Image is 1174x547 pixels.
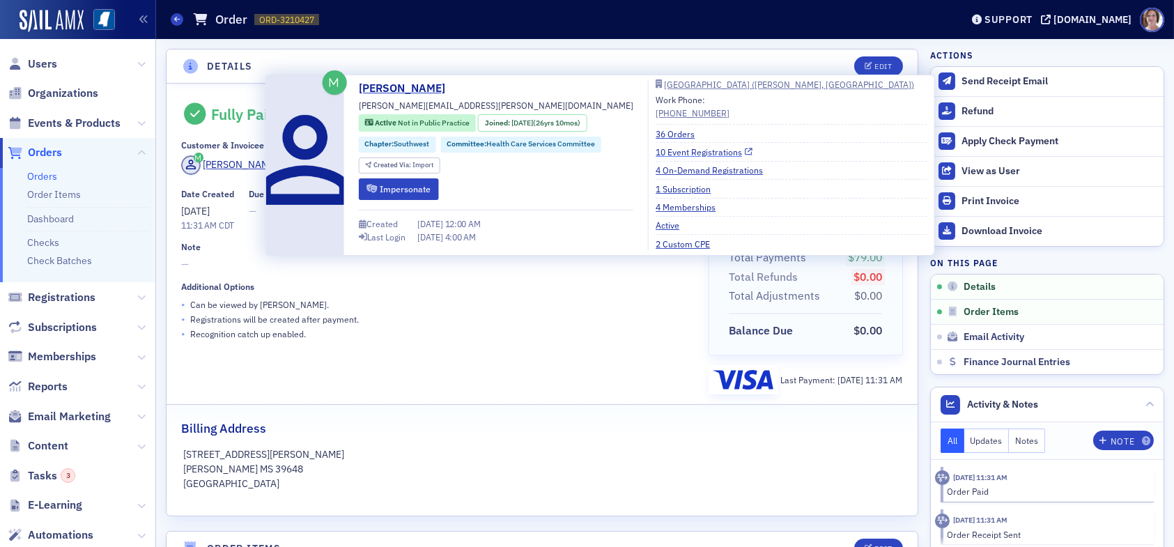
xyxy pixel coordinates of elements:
[181,298,185,312] span: •
[931,156,1164,186] button: View as User
[181,257,689,272] span: —
[964,306,1019,318] span: Order Items
[184,447,901,462] p: [STREET_ADDRESS][PERSON_NAME]
[181,205,210,217] span: [DATE]
[656,146,752,158] a: 10 Event Registrations
[20,10,84,32] a: SailAMX
[190,298,329,311] p: Can be viewed by [PERSON_NAME] .
[781,373,903,386] div: Last Payment:
[729,288,825,305] span: Total Adjustments
[664,81,914,88] div: [GEOGRAPHIC_DATA] ([PERSON_NAME], [GEOGRAPHIC_DATA])
[181,282,254,292] div: Additional Options
[27,236,59,249] a: Checks
[961,105,1157,118] div: Refund
[8,498,82,513] a: E-Learning
[729,288,820,305] div: Total Adjustments
[964,331,1024,344] span: Email Activity
[961,195,1157,208] div: Print Invoice
[849,250,883,264] span: $79.00
[930,256,1164,269] h4: On this page
[935,514,950,528] div: Activity
[855,288,883,302] span: $0.00
[447,139,595,150] a: Committee:Health Care Services Committee
[207,59,253,74] h4: Details
[447,139,486,148] span: Committee :
[8,349,96,364] a: Memberships
[359,157,440,174] div: Created Via: Import
[181,327,185,341] span: •
[28,145,62,160] span: Orders
[729,269,803,286] span: Total Refunds
[511,118,533,128] span: [DATE]
[931,96,1164,126] button: Refund
[931,186,1164,216] a: Print Invoice
[364,139,429,150] a: Chapter:Southwest
[359,114,476,132] div: Active: Active: Not in Public Practice
[445,231,476,242] span: 4:00 AM
[373,160,412,169] span: Created Via :
[28,379,68,394] span: Reports
[211,105,277,123] div: Fully Paid
[729,249,806,266] div: Total Payments
[866,374,903,385] span: 11:31 AM
[28,409,111,424] span: Email Marketing
[181,140,264,151] div: Customer & Invoicee
[28,320,97,335] span: Subscriptions
[27,254,92,267] a: Check Batches
[367,233,406,241] div: Last Login
[656,80,927,88] a: [GEOGRAPHIC_DATA] ([PERSON_NAME], [GEOGRAPHIC_DATA])
[485,118,511,129] span: Joined :
[203,157,278,172] div: [PERSON_NAME]
[656,164,773,176] a: 4 On-Demand Registrations
[656,128,705,140] a: 36 Orders
[838,374,866,385] span: [DATE]
[417,219,445,230] span: [DATE]
[1053,13,1131,26] div: [DOMAIN_NAME]
[931,216,1164,246] a: Download Invoice
[364,139,394,148] span: Chapter :
[417,231,445,242] span: [DATE]
[190,313,359,325] p: Registrations will be created after payment.
[656,238,720,250] a: 2 Custom CPE
[8,379,68,394] a: Reports
[181,242,201,252] div: Note
[656,201,726,213] a: 4 Memberships
[27,188,81,201] a: Order Items
[27,213,74,225] a: Dashboard
[28,498,82,513] span: E-Learning
[854,56,902,76] button: Edit
[656,107,729,119] div: [PHONE_NUMBER]
[28,468,75,484] span: Tasks
[8,56,57,72] a: Users
[964,281,996,293] span: Details
[8,409,111,424] a: Email Marketing
[28,56,57,72] span: Users
[874,63,892,70] div: Edit
[931,67,1164,96] button: Send Receipt Email
[478,114,587,132] div: Joined: 1998-11-17 00:00:00
[184,462,901,477] p: [PERSON_NAME] MS 39648
[961,225,1157,238] div: Download Invoice
[961,135,1157,148] div: Apply Check Payment
[953,515,1007,525] time: 7/10/2025 11:31 AM
[1041,15,1136,24] button: [DOMAIN_NAME]
[854,323,883,337] span: $0.00
[729,323,798,339] span: Balance Due
[217,219,235,231] span: CDT
[968,397,1039,412] span: Activity & Notes
[359,99,633,111] span: [PERSON_NAME][EMAIL_ADDRESS][PERSON_NAME][DOMAIN_NAME]
[948,528,1145,541] div: Order Receipt Sent
[713,370,773,390] img: visa
[181,155,278,175] a: [PERSON_NAME]
[249,189,285,199] div: Due Date
[181,419,266,438] h2: Billing Address
[8,116,121,131] a: Events & Products
[93,9,115,31] img: SailAMX
[935,470,950,485] div: Activity
[729,323,793,339] div: Balance Due
[359,80,456,97] a: [PERSON_NAME]
[1093,431,1154,450] button: Note
[184,477,901,491] p: [GEOGRAPHIC_DATA]
[729,269,798,286] div: Total Refunds
[854,270,883,284] span: $0.00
